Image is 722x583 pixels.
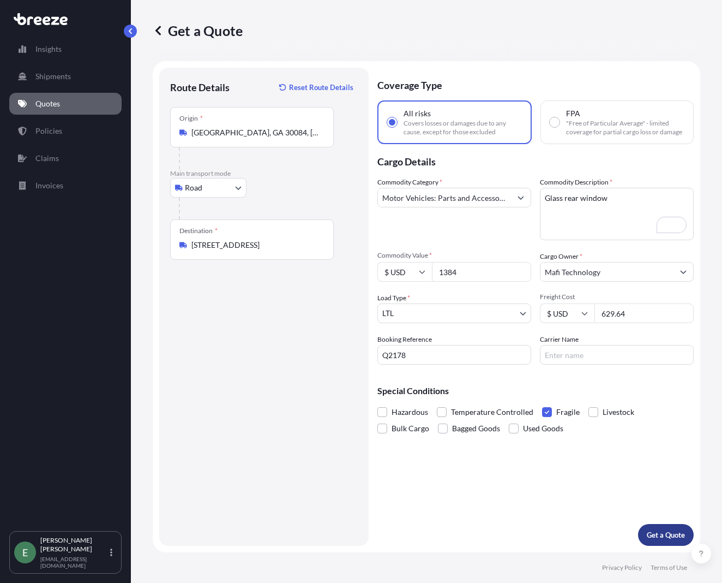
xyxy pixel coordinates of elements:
input: Destination [191,240,320,251]
input: Your internal reference [377,345,531,365]
span: Load Type [377,293,410,304]
p: Invoices [35,180,63,191]
button: Show suggestions [511,188,531,207]
label: Carrier Name [540,334,579,345]
span: Hazardous [392,404,428,420]
p: [PERSON_NAME] [PERSON_NAME] [40,536,108,554]
input: Type amount [432,262,531,282]
input: Full name [540,262,673,282]
p: Cargo Details [377,144,694,177]
span: "Free of Particular Average" - limited coverage for partial cargo loss or damage [566,119,684,136]
button: Get a Quote [638,524,694,546]
a: Policies [9,120,122,142]
span: FPA [566,108,580,119]
span: Bagged Goods [452,420,500,437]
p: Policies [35,126,62,136]
span: All risks [404,108,431,119]
p: Get a Quote [153,22,243,39]
input: Origin [191,127,320,138]
a: Quotes [9,93,122,115]
p: Coverage Type [377,68,694,100]
button: Select transport [170,178,246,198]
button: Show suggestions [673,262,693,282]
p: Special Conditions [377,386,694,395]
a: Claims [9,147,122,169]
p: Quotes [35,98,60,109]
p: Shipments [35,71,71,82]
input: FPA"Free of Particular Average" - limited coverage for partial cargo loss or damage [550,117,559,127]
p: Reset Route Details [289,82,353,93]
p: Get a Quote [647,530,685,540]
span: Freight Cost [540,293,694,301]
input: Enter amount [594,304,694,323]
button: Reset Route Details [274,79,358,96]
p: Claims [35,153,59,164]
input: All risksCovers losses or damages due to any cause, except for those excluded [387,117,397,127]
label: Booking Reference [377,334,432,345]
a: Insights [9,38,122,60]
div: Origin [179,114,203,123]
p: Insights [35,44,62,55]
input: Select a commodity type [378,188,511,207]
span: Temperature Controlled [451,404,533,420]
span: Commodity Value [377,251,531,260]
input: Enter name [540,345,694,365]
a: Invoices [9,175,122,197]
span: Used Goods [523,420,563,437]
p: Main transport mode [170,169,358,178]
a: Shipments [9,66,122,87]
span: Fragile [556,404,580,420]
span: Livestock [603,404,634,420]
button: LTL [377,304,531,323]
span: Covers losses or damages due to any cause, except for those excluded [404,119,522,136]
textarea: To enrich screen reader interactions, please activate Accessibility in Grammarly extension settings [540,188,694,240]
span: Bulk Cargo [392,420,429,437]
span: Road [185,182,202,193]
span: E [22,547,28,558]
div: Destination [179,227,218,235]
label: Commodity Description [540,177,612,188]
label: Cargo Owner [540,251,582,262]
p: [EMAIL_ADDRESS][DOMAIN_NAME] [40,556,108,569]
p: Route Details [170,81,230,94]
span: LTL [382,308,394,319]
a: Terms of Use [651,563,687,572]
a: Privacy Policy [602,563,642,572]
label: Commodity Category [377,177,442,188]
